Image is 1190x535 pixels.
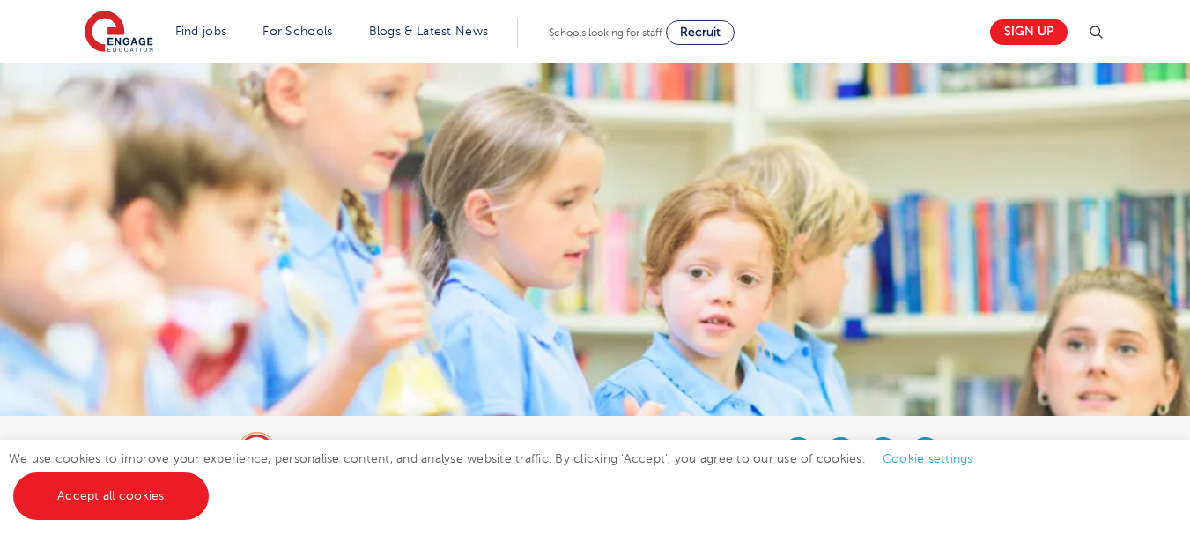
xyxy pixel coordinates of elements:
[13,472,209,520] a: Accept all cookies
[262,25,332,38] a: For Schools
[666,20,735,45] a: Recruit
[549,26,662,39] span: Schools looking for staff
[175,25,227,38] a: Find jobs
[883,452,973,465] a: Cookie settings
[85,11,153,55] img: Engage Education
[369,25,489,38] a: Blogs & Latest News
[9,452,991,502] span: We use cookies to improve your experience, personalise content, and analyse website traffic. By c...
[290,439,425,451] div: engage
[680,26,721,39] span: Recruit
[990,19,1068,45] a: Sign up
